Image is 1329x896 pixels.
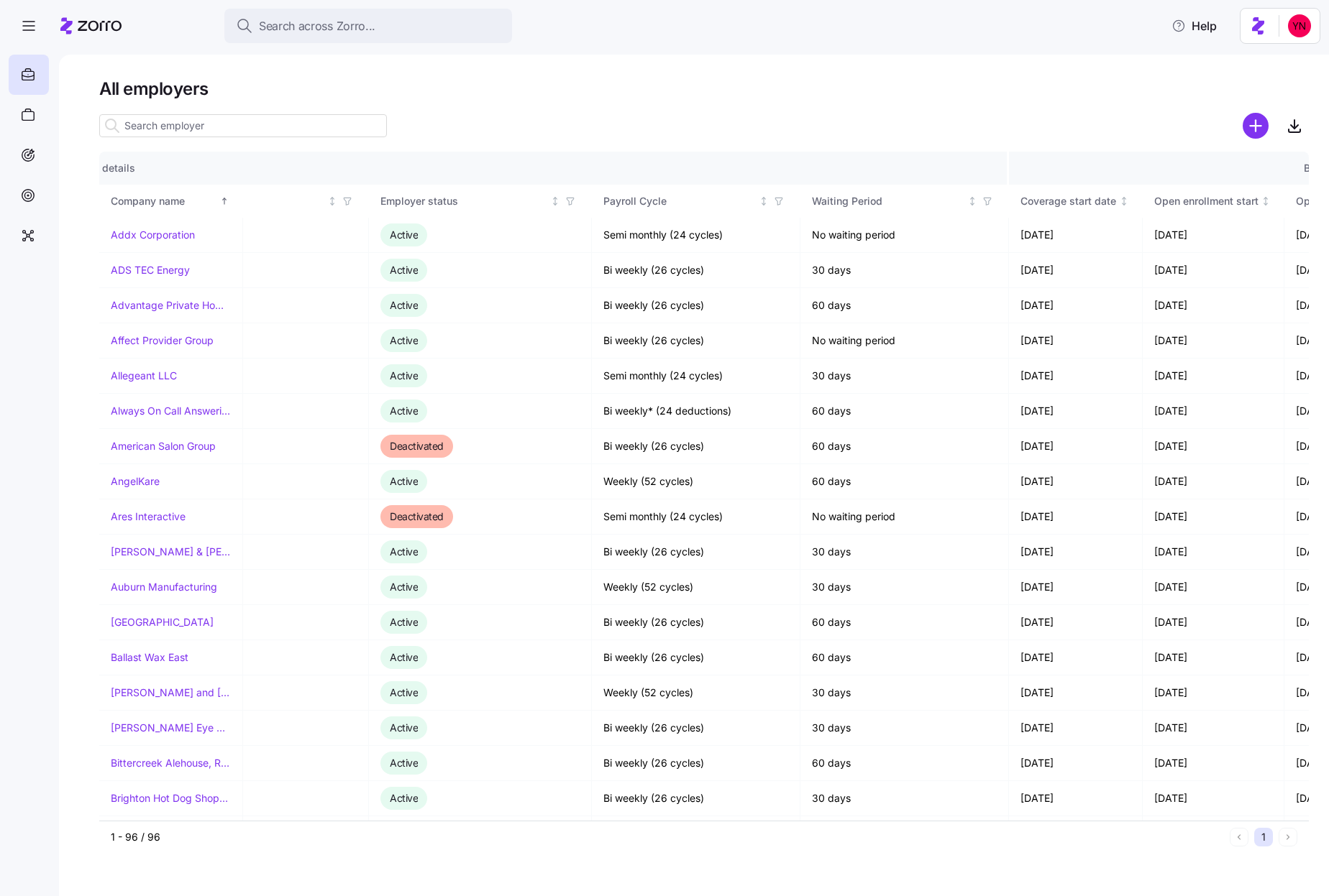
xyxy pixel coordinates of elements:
td: 30 days [800,816,1009,851]
td: Weekly (52 cycles) [592,675,800,711]
th: Employer statusNot sorted [369,185,592,218]
div: Open enrollment start [1154,193,1259,209]
td: Bi weekly (26 cycles) [592,323,800,359]
td: [DATE] [1143,816,1285,851]
a: Brighton Hot Dog Shoppe [111,791,231,805]
button: 1 [1254,828,1273,846]
td: [DATE] [1009,816,1143,851]
td: [DATE] [1143,323,1285,359]
td: Bi weekly (26 cycles) [592,253,800,288]
div: Not sorted [759,196,769,206]
a: Allegeant LLC [111,369,177,383]
th: Coverage start dateNot sorted [1009,185,1143,218]
td: [DATE] [1009,605,1143,640]
td: [US_STATE] [160,570,369,605]
a: AngelKare [111,474,160,489]
td: [DATE] [1009,711,1143,746]
td: No waiting period [800,499,1009,535]
td: [DATE] [1009,640,1143,675]
td: [DATE] [1143,499,1285,535]
td: [DATE] [1143,640,1285,675]
td: [US_STATE] [160,816,369,851]
span: Active [390,264,418,276]
a: Ballast Wax East [111,650,188,665]
a: American Salon Group [111,439,216,453]
td: [DATE] [1009,570,1143,605]
th: Waiting PeriodNot sorted [800,185,1009,218]
td: [US_STATE] [160,464,369,499]
a: Always On Call Answering Service [111,404,231,418]
td: Bi weekly (26 cycles) [592,605,800,640]
div: Not sorted [1119,196,1129,206]
a: [PERSON_NAME] and [PERSON_NAME]'s Furniture [111,685,231,700]
td: [DATE] [1143,711,1285,746]
td: No waiting period [800,218,1009,253]
td: [DATE] [1143,359,1285,394]
td: [US_STATE] [160,394,369,429]
td: 60 days [800,605,1009,640]
td: 30 days [800,675,1009,711]
td: [US_STATE] [160,288,369,323]
td: [DATE] [1143,218,1285,253]
button: Search across Zorro... [224,9,512,43]
span: Active [390,369,418,382]
div: Waiting Period [812,193,964,209]
div: Company name [111,193,217,209]
td: [DATE] [1009,359,1143,394]
span: Active [390,616,418,628]
a: [PERSON_NAME] Eye Associates [111,721,231,735]
td: [US_STATE] [160,253,369,288]
a: Auburn Manufacturing [111,580,217,594]
td: Bi weekly (26 cycles) [592,288,800,323]
input: Search employer [99,114,387,137]
td: [DATE] [1143,394,1285,429]
td: [DATE] [1009,218,1143,253]
div: 1 - 96 / 96 [111,830,1224,844]
span: Active [390,405,418,417]
td: Weekly (52 cycles) [592,570,800,605]
td: [DATE] [1143,429,1285,464]
a: Advantage Private Home Care [111,298,231,313]
th: Payroll CycleNot sorted [592,185,800,218]
div: Not sorted [550,196,560,206]
td: [DATE] [1143,464,1285,499]
td: [DATE] [1009,394,1143,429]
td: Bi weekly (26 cycles) [592,429,800,464]
td: [US_STATE] [160,711,369,746]
button: Help [1160,11,1228,40]
td: [US_STATE] [160,781,369,816]
h1: All employers [99,78,1309,100]
td: Bi weekly (26 cycles) [592,781,800,816]
td: 30 days [800,711,1009,746]
td: [US_STATE] [160,429,369,464]
svg: add icon [1243,113,1269,139]
span: Active [390,581,418,593]
td: [US_STATE] [160,605,369,640]
td: 60 days [800,394,1009,429]
td: 60 days [800,429,1009,464]
a: [GEOGRAPHIC_DATA] [111,615,214,629]
img: 113f96d2b49c10db4a30150f42351c8a [1288,14,1311,37]
button: Previous page [1230,828,1248,846]
td: [DATE] [1143,675,1285,711]
td: Semi monthly (24 cycles) [592,359,800,394]
div: Sorted ascending [219,196,229,206]
td: 30 days [800,535,1009,570]
td: [DATE] [1009,675,1143,711]
td: [DATE] [1009,499,1143,535]
td: [DATE] [1143,746,1285,781]
td: Bi weekly (26 cycles) [592,640,800,675]
span: Active [390,721,418,734]
td: [DATE] [1009,535,1143,570]
td: [DATE] [1143,605,1285,640]
a: Affect Provider Group [111,333,214,348]
td: [DATE] [1009,253,1143,288]
span: Active [390,334,418,346]
div: Not sorted [1261,196,1271,206]
td: [DATE] [1143,781,1285,816]
span: Active [390,299,418,311]
td: Weekly (52 cycles) [592,464,800,499]
span: Active [390,651,418,663]
td: [DATE] [1009,429,1143,464]
td: [DATE] [1009,746,1143,781]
